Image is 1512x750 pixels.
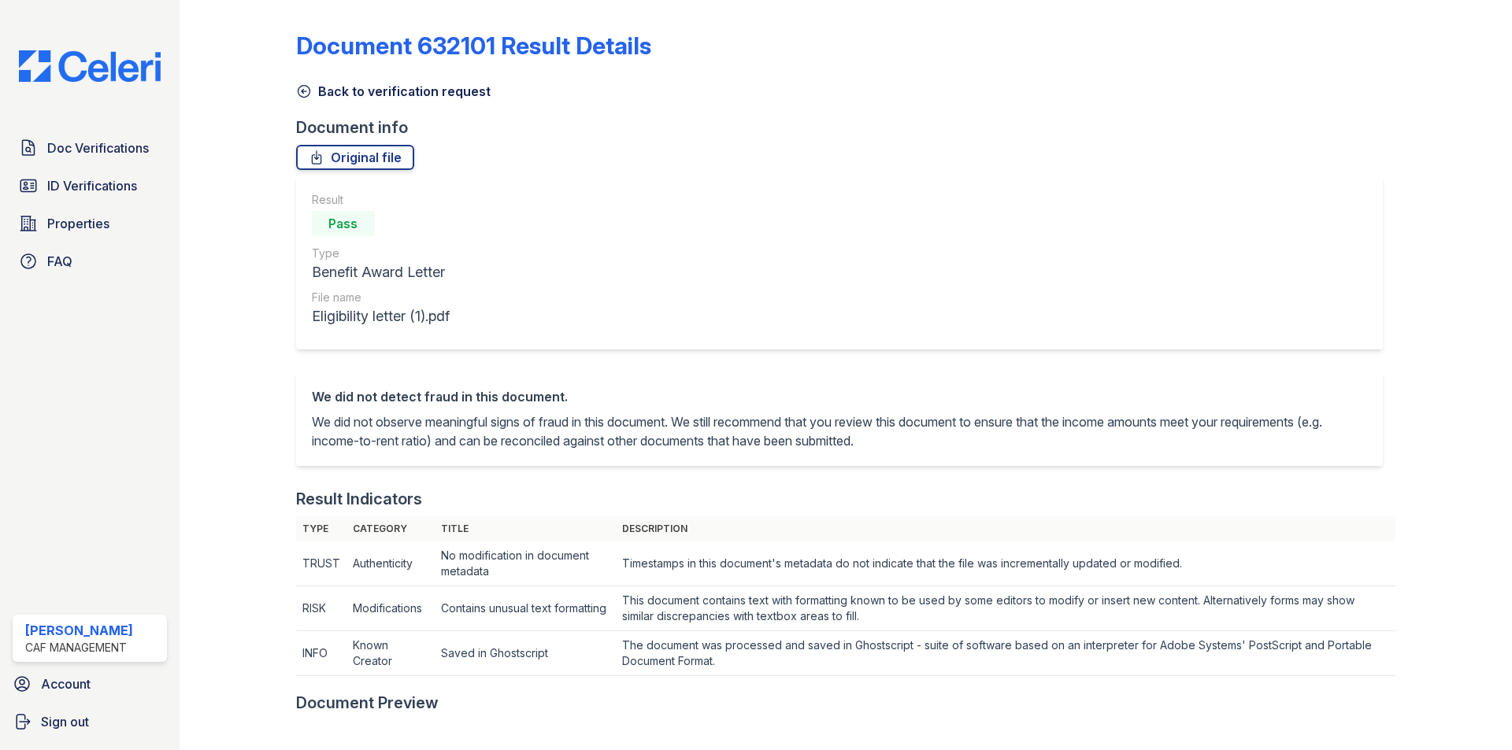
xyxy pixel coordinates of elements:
td: No modification in document metadata [435,541,615,586]
span: Account [41,674,91,693]
a: Properties [13,208,167,239]
div: We did not detect fraud in this document. [312,387,1367,406]
div: CAF Management [25,640,133,656]
div: Benefit Award Letter [312,261,450,283]
div: Type [312,246,450,261]
td: Contains unusual text formatting [435,586,615,631]
p: We did not observe meaningful signs of fraud in this document. We still recommend that you review... [312,412,1367,450]
a: Back to verification request [296,82,491,101]
td: This document contains text with formatting known to be used by some editors to modify or insert ... [616,586,1395,631]
div: Result [312,192,450,208]
a: Doc Verifications [13,132,167,164]
a: ID Verifications [13,170,167,201]
div: [PERSON_NAME] [25,621,133,640]
td: INFO [296,631,346,676]
span: Doc Verifications [47,139,149,157]
td: Modifications [346,586,435,631]
th: Description [616,516,1395,541]
td: Authenticity [346,541,435,586]
a: Sign out [6,706,173,737]
span: Sign out [41,712,89,731]
a: FAQ [13,246,167,277]
div: Document Preview [296,692,439,714]
td: Known Creator [346,631,435,676]
td: The document was processed and saved in Ghostscript - suite of software based on an interpreter f... [616,631,1395,676]
td: TRUST [296,541,346,586]
span: ID Verifications [47,176,137,195]
span: Properties [47,214,109,233]
span: FAQ [47,252,72,271]
img: CE_Logo_Blue-a8612792a0a2168367f1c8372b55b34899dd931a85d93a1a3d3e32e68fde9ad4.png [6,50,173,82]
th: Category [346,516,435,541]
th: Type [296,516,346,541]
div: Eligibility letter (1).pdf [312,305,450,327]
a: Document 632101 Result Details [296,31,651,60]
div: Document info [296,116,1395,139]
th: Title [435,516,615,541]
a: Original file [296,145,414,170]
td: Timestamps in this document's metadata do not indicate that the file was incrementally updated or... [616,541,1395,586]
td: Saved in Ghostscript [435,631,615,676]
iframe: chat widget [1446,687,1496,734]
a: Account [6,668,173,700]
div: Pass [312,211,375,236]
td: RISK [296,586,346,631]
div: Result Indicators [296,488,422,510]
div: File name [312,290,450,305]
